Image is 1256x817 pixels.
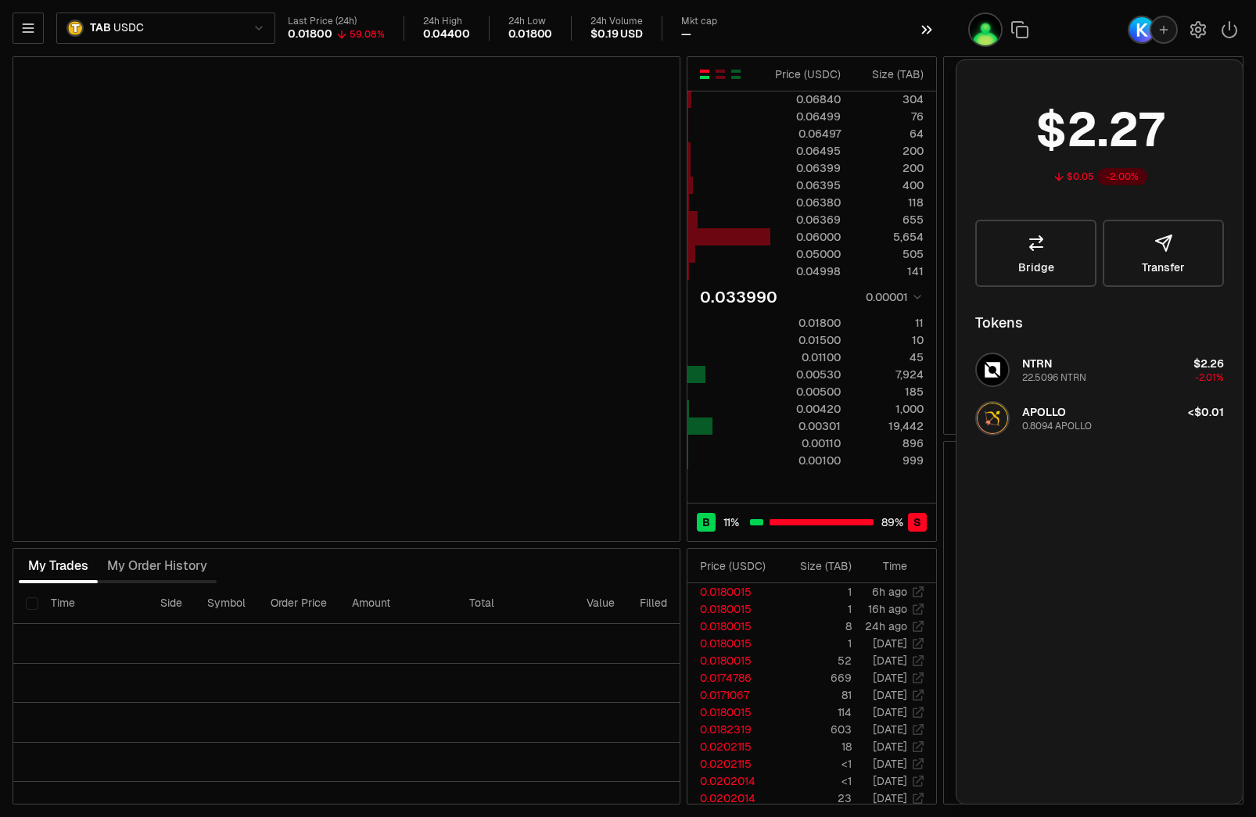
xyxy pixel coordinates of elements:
td: <1 [778,772,852,790]
div: 999 [854,453,924,468]
span: TAB [90,21,110,35]
td: 0.0180015 [687,635,778,652]
div: 0.033990 [700,286,777,308]
div: Tokens [975,312,1023,334]
button: Show Sell Orders Only [714,68,727,81]
td: 0.0174786 [687,669,778,686]
div: 505 [854,246,924,262]
td: 1 [778,583,852,600]
time: 16h ago [868,602,907,616]
div: 141 [854,263,924,279]
time: [DATE] [873,654,907,668]
img: Keplr [1129,17,1154,42]
time: [DATE] [873,757,907,771]
time: [DATE] [873,774,907,788]
th: Side [148,583,195,624]
div: 0.06380 [771,195,841,210]
span: NTRN [1022,357,1052,371]
span: 11 % [723,514,739,530]
div: 0.06395 [771,177,841,193]
button: Invest [968,13,1003,47]
div: 24h Low [508,16,553,27]
span: APOLLO [1022,405,1066,419]
div: 655 [854,212,924,228]
div: 0.00301 [771,418,841,434]
div: 76 [854,109,924,124]
button: NTRN LogoNTRN22.5096 NTRN$2.26-2.01% [966,346,1233,393]
span: Bridge [1018,262,1054,273]
span: <$0.01 [1188,405,1224,419]
time: [DATE] [873,636,907,650]
div: 0.00420 [771,401,841,417]
div: Last Price (24h) [288,16,385,27]
time: [DATE] [873,671,907,685]
td: 0.0202115 [687,755,778,772]
td: 81 [778,686,852,704]
th: Amount [339,583,457,624]
span: $2.26 [1193,357,1224,371]
div: 22.5096 NTRN [1022,371,1086,384]
button: My Trades [19,550,98,582]
time: [DATE] [873,705,907,719]
th: Total [457,583,574,624]
div: $0.19 USD [590,27,642,41]
div: 0.00500 [771,384,841,400]
time: [DATE] [873,740,907,754]
div: 0.01800 [508,27,553,41]
button: Show Buy and Sell Orders [698,68,711,81]
div: Size ( TAB ) [791,558,852,574]
div: — [681,27,691,41]
div: 0.04400 [423,27,470,41]
button: APOLLO LogoAPOLLO0.8094 APOLLO<$0.01+0.00% [966,395,1233,442]
div: 0.06000 [771,229,841,245]
span: 89 % [881,514,903,530]
div: 304 [854,91,924,107]
td: 18 [778,738,852,755]
div: 59.08% [350,28,385,41]
time: 6h ago [872,585,907,599]
th: Value [574,583,627,624]
div: 1,000 [854,401,924,417]
div: 45 [854,349,924,365]
th: Symbol [195,583,258,624]
button: Transfer [1103,220,1224,287]
div: 0.01800 [288,27,332,41]
div: 0.06399 [771,160,841,176]
div: 0.06499 [771,109,841,124]
div: Time [865,558,907,574]
td: 0.0180015 [687,618,778,635]
div: 0.06495 [771,143,841,159]
div: 7,924 [854,367,924,382]
div: 0.00110 [771,435,841,451]
div: 24h High [423,16,470,27]
td: 0.0171067 [687,686,778,704]
div: 19,442 [854,418,924,434]
th: Filled [627,583,682,624]
span: Transfer [1142,262,1185,273]
div: 0.05000 [771,246,841,262]
td: 1 [778,600,852,618]
div: 896 [854,435,924,451]
div: 0.06497 [771,126,841,142]
td: 114 [778,704,852,721]
td: 669 [778,669,852,686]
div: 200 [854,160,924,176]
div: 0.01100 [771,349,841,365]
div: 64 [854,126,924,142]
div: 0.06840 [771,91,841,107]
div: 0.01500 [771,332,841,348]
td: 0.0180015 [687,652,778,669]
iframe: Financial Chart [13,57,680,541]
div: -2.00% [1097,168,1147,185]
td: 23 [778,790,852,807]
time: [DATE] [873,722,907,736]
div: 0.00100 [771,453,841,468]
div: Price ( USDC ) [771,66,841,82]
div: Mkt cap [681,16,717,27]
a: Bridge [975,220,1096,287]
span: USDC [113,21,143,35]
span: -2.01% [1195,371,1224,384]
div: 5,654 [854,229,924,245]
th: Time [38,583,148,624]
img: NTRN Logo [977,354,1008,385]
